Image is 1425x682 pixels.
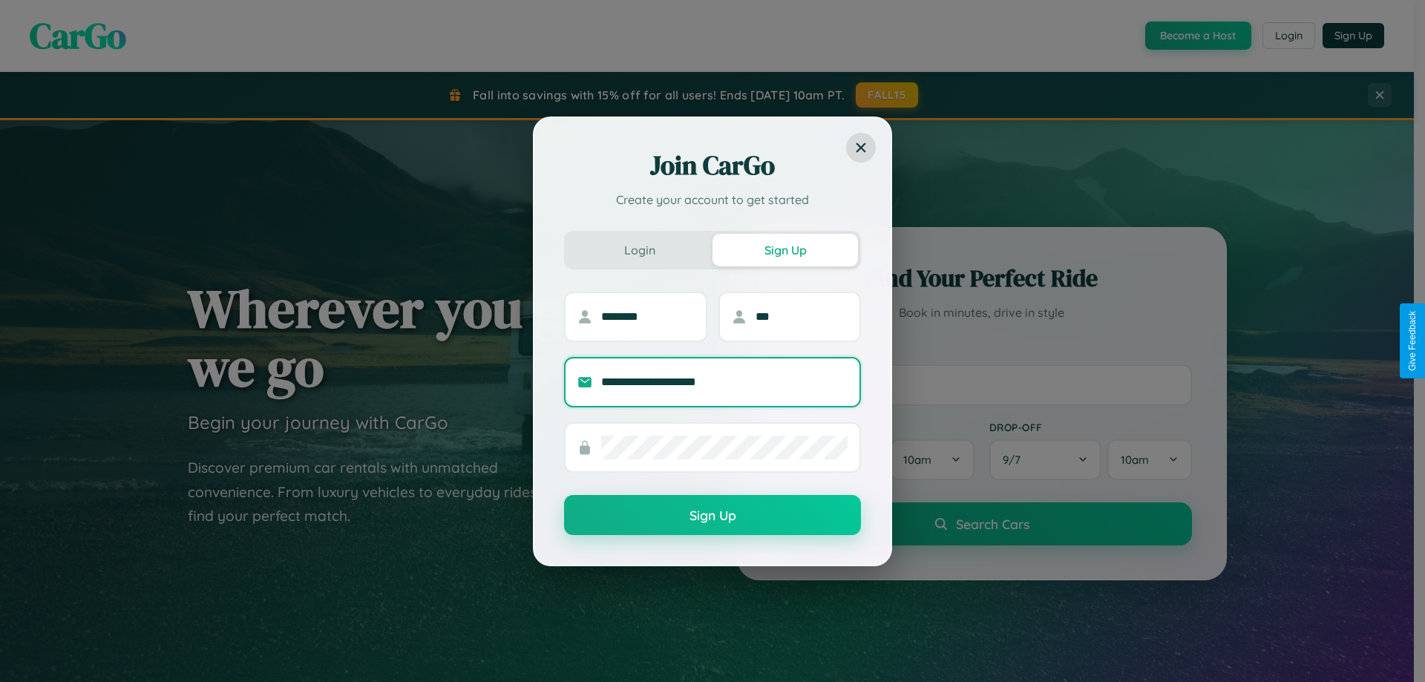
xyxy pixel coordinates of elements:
button: Login [567,234,712,266]
h2: Join CarGo [564,148,861,183]
button: Sign Up [564,495,861,535]
button: Sign Up [712,234,858,266]
p: Create your account to get started [564,191,861,209]
div: Give Feedback [1407,311,1418,371]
